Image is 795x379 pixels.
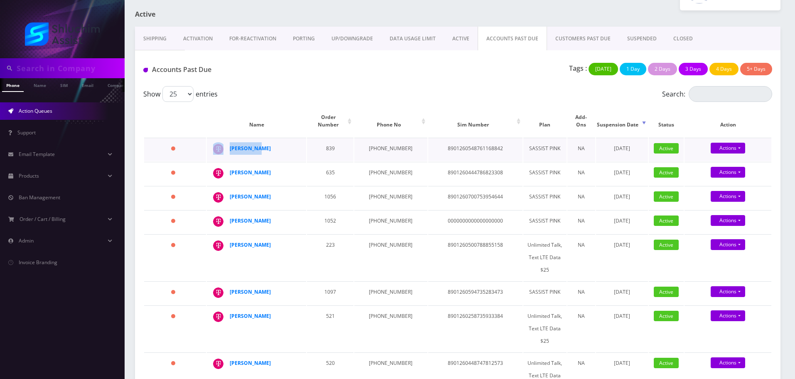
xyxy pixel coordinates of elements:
[428,162,523,185] td: 8901260444786823308
[19,194,60,201] span: Ban Management
[103,78,131,91] a: Company
[709,63,739,75] button: 4 Days
[428,210,523,233] td: 0000000000000000000
[19,172,39,179] span: Products
[567,105,595,137] th: Add-Ons
[307,234,353,280] td: 223
[654,167,679,178] span: Active
[143,66,345,74] h1: Accounts Past Due
[572,239,591,251] div: NA
[230,288,271,295] strong: [PERSON_NAME]
[523,281,567,305] td: SASSIST PINK
[428,105,523,137] th: Sim Number: activate to sort column ascending
[619,27,665,51] a: SUSPENDED
[711,191,745,202] a: Actions
[523,234,567,280] td: Unlimited Talk, Text LTE Data $25
[572,166,591,179] div: NA
[19,259,57,266] span: Invoice Branding
[207,105,306,137] th: Name
[654,287,679,297] span: Active
[428,234,523,280] td: 8901260500788855158
[596,234,648,280] td: [DATE]
[596,281,648,305] td: [DATE]
[162,86,194,102] select: Showentries
[547,27,619,51] a: CUSTOMERS PAST DUE
[230,241,271,248] a: [PERSON_NAME]
[654,358,679,368] span: Active
[354,281,427,305] td: [PHONE_NUMBER]
[523,186,567,209] td: SASSIST PINK
[354,105,427,137] th: Phone No: activate to sort column ascending
[654,143,679,154] span: Active
[354,234,427,280] td: [PHONE_NUMBER]
[19,151,55,158] span: Email Template
[230,217,271,224] a: [PERSON_NAME]
[711,357,745,368] a: Actions
[307,105,353,137] th: Order Number: activate to sort column ascending
[711,310,745,321] a: Actions
[143,68,148,72] img: Accounts Past Due
[307,138,353,161] td: 839
[323,27,381,51] a: UP/DOWNGRADE
[78,78,98,91] a: Email
[649,105,684,137] th: Status
[689,86,772,102] input: Search:
[523,138,567,161] td: SASSIST PINK
[175,27,221,51] a: Activation
[596,105,648,137] th: Suspension Date
[354,210,427,233] td: [PHONE_NUMBER]
[596,305,648,352] td: [DATE]
[523,210,567,233] td: SASSIST PINK
[596,138,648,161] td: [DATE]
[711,167,745,178] a: Actions
[596,162,648,185] td: [DATE]
[20,216,66,223] span: Order / Cart / Billing
[572,310,591,322] div: NA
[230,312,271,320] a: [PERSON_NAME]
[679,63,708,75] button: 3 Days
[572,286,591,298] div: NA
[230,359,271,367] a: [PERSON_NAME]
[307,162,353,185] td: 635
[596,210,648,233] td: [DATE]
[444,27,478,51] a: ACTIVE
[230,169,271,176] a: [PERSON_NAME]
[354,138,427,161] td: [PHONE_NUMBER]
[654,311,679,321] span: Active
[307,281,353,305] td: 1097
[428,305,523,352] td: 8901260258735933384
[221,27,285,51] a: FOR-REActivation
[711,143,745,154] a: Actions
[665,27,701,51] a: CLOSED
[654,240,679,250] span: Active
[654,191,679,202] span: Active
[135,27,175,51] a: Shipping
[685,105,771,137] th: Action
[230,193,271,200] a: [PERSON_NAME]
[572,191,591,203] div: NA
[740,63,772,75] button: 5+ Days
[711,215,745,226] a: Actions
[307,305,353,352] td: 521
[354,186,427,209] td: [PHONE_NUMBER]
[523,305,567,352] td: Unlimited Talk, Text LTE Data $25
[662,86,772,102] label: Search:
[230,145,271,152] a: [PERSON_NAME]
[17,129,36,136] span: Support
[19,237,34,244] span: Admin
[428,281,523,305] td: 8901260594735283473
[711,286,745,297] a: Actions
[569,63,587,73] p: Tags :
[19,107,52,114] span: Action Queues
[29,78,50,91] a: Name
[572,215,591,227] div: NA
[523,105,567,137] th: Plan
[354,305,427,352] td: [PHONE_NUMBER]
[143,86,218,102] label: Show entries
